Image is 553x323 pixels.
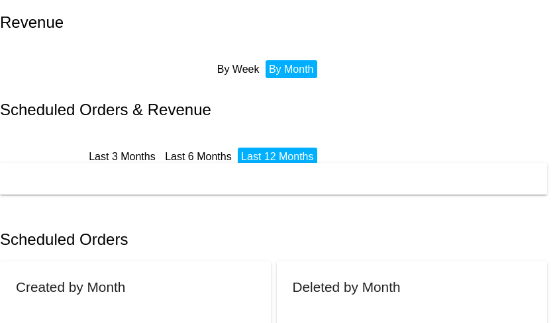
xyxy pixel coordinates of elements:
[266,60,317,78] li: By Month
[241,151,313,162] a: Last 12 Months
[165,151,232,162] a: Last 6 Months
[214,60,263,78] li: By Week
[89,151,156,162] a: Last 3 Months
[16,279,125,295] h2: Created by Month
[293,279,401,295] h2: Deleted by Month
